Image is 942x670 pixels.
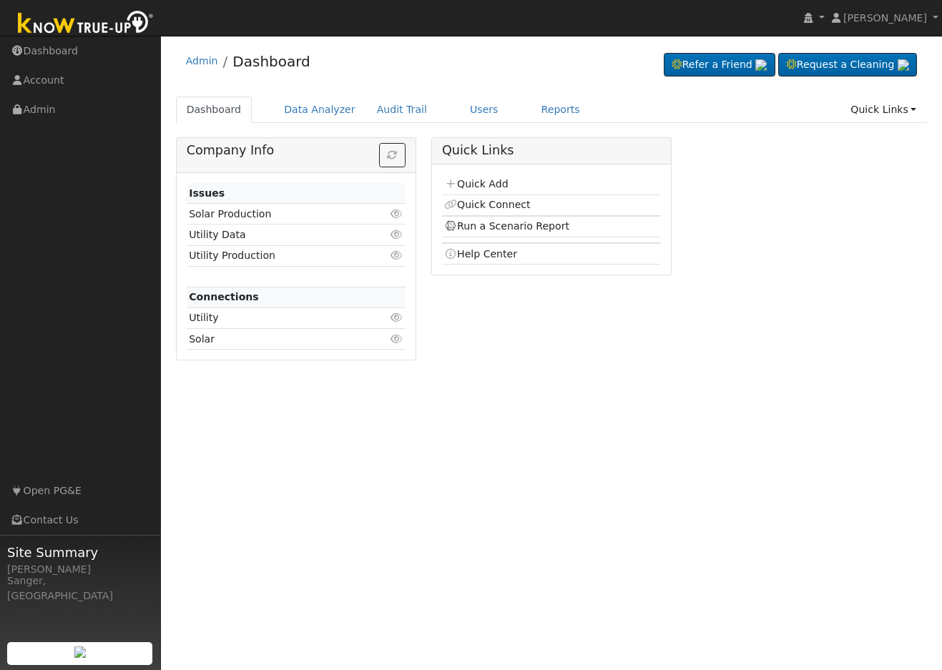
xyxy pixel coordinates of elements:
[898,59,909,71] img: retrieve
[186,55,218,66] a: Admin
[391,334,403,344] i: Click to view
[843,12,927,24] span: [PERSON_NAME]
[74,646,86,658] img: retrieve
[840,97,927,123] a: Quick Links
[444,178,508,189] a: Quick Add
[778,53,917,77] a: Request a Cleaning
[232,53,310,70] a: Dashboard
[444,199,530,210] a: Quick Connect
[7,543,153,562] span: Site Summary
[176,97,252,123] a: Dashboard
[7,573,153,604] div: Sanger, [GEOGRAPHIC_DATA]
[273,97,366,123] a: Data Analyzer
[459,97,509,123] a: Users
[366,97,438,123] a: Audit Trail
[391,209,403,219] i: Click to view
[7,562,153,577] div: [PERSON_NAME]
[189,291,259,302] strong: Connections
[391,230,403,240] i: Click to view
[442,143,661,158] h5: Quick Links
[444,220,569,232] a: Run a Scenario Report
[391,250,403,260] i: Click to view
[444,248,517,260] a: Help Center
[187,204,371,225] td: Solar Production
[531,97,591,123] a: Reports
[391,312,403,322] i: Click to view
[11,8,161,40] img: Know True-Up
[664,53,775,77] a: Refer a Friend
[187,143,406,158] h5: Company Info
[187,245,371,266] td: Utility Production
[755,59,767,71] img: retrieve
[189,187,225,199] strong: Issues
[187,307,371,328] td: Utility
[187,329,371,350] td: Solar
[187,225,371,245] td: Utility Data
